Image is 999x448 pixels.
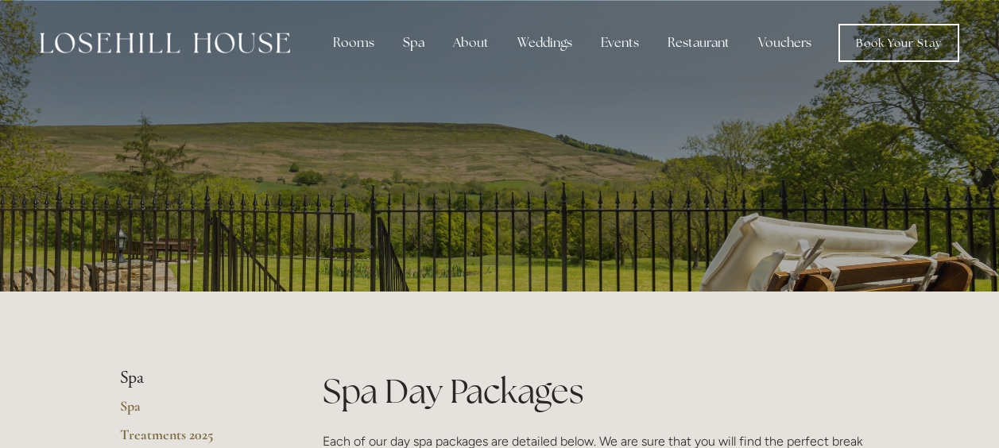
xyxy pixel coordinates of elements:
img: Losehill House [40,33,290,53]
a: Vouchers [745,27,824,59]
div: Restaurant [655,27,742,59]
div: About [440,27,501,59]
div: Weddings [505,27,585,59]
div: Spa [390,27,437,59]
h1: Spa Day Packages [323,368,880,415]
div: Events [588,27,652,59]
li: Spa [120,368,272,388]
a: Book Your Stay [838,24,959,62]
a: Spa [120,397,272,426]
div: Rooms [320,27,387,59]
